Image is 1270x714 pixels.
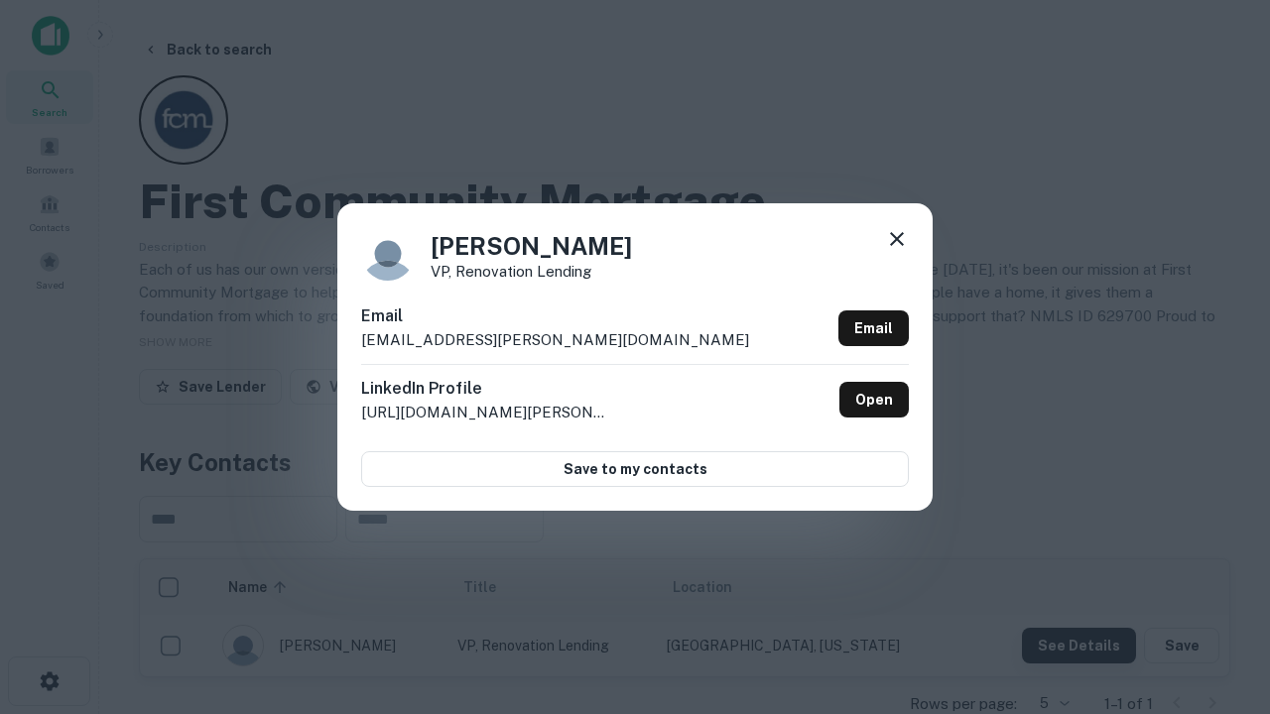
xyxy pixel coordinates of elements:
button: Save to my contacts [361,451,909,487]
h6: LinkedIn Profile [361,377,609,401]
iframe: Chat Widget [1171,492,1270,587]
a: Open [839,382,909,417]
img: 9c8pery4andzj6ohjkjp54ma2 [361,227,415,281]
p: [EMAIL_ADDRESS][PERSON_NAME][DOMAIN_NAME] [361,328,749,352]
p: VP, Renovation Lending [431,264,632,279]
h4: [PERSON_NAME] [431,228,632,264]
h6: Email [361,304,749,328]
p: [URL][DOMAIN_NAME][PERSON_NAME] [361,401,609,424]
a: Email [838,310,909,346]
